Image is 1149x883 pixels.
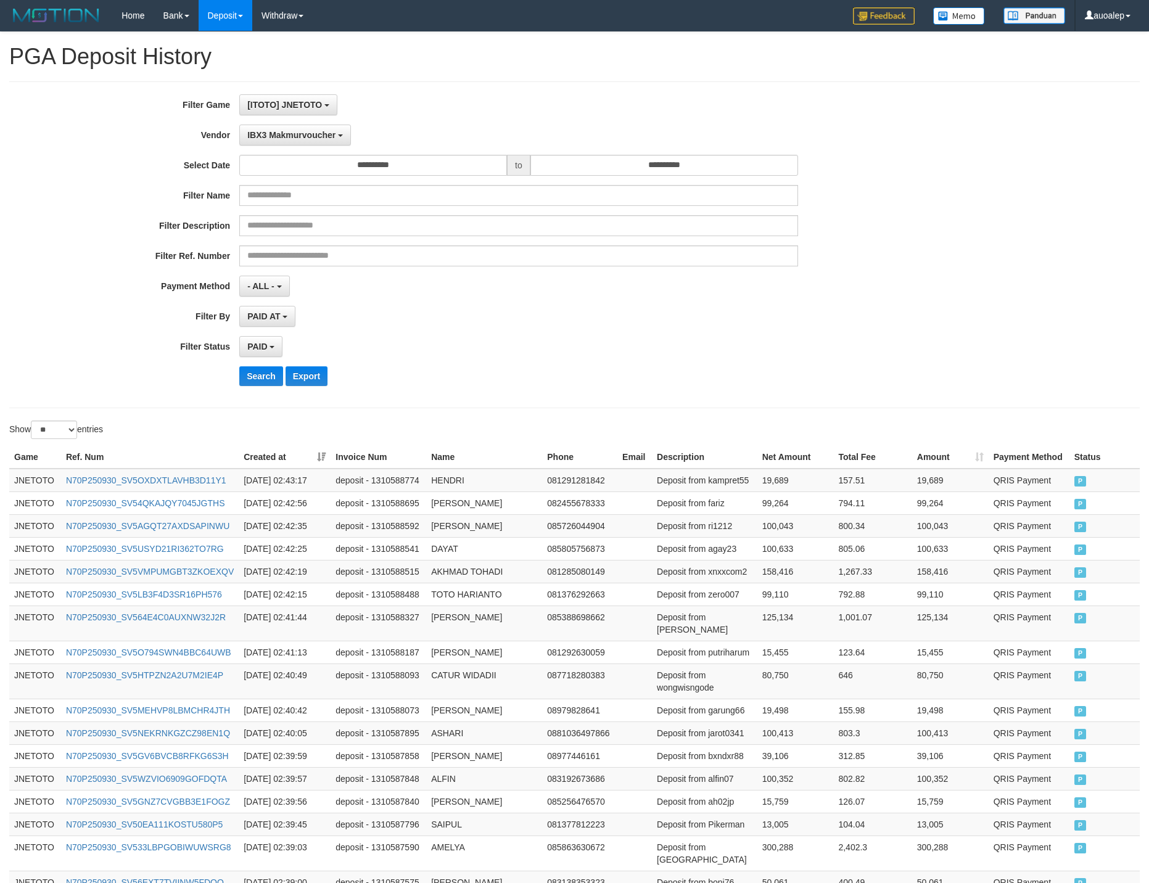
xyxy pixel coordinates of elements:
[239,446,331,469] th: Created at: activate to sort column ascending
[331,446,426,469] th: Invoice Num
[542,560,617,583] td: 081285080149
[426,641,542,663] td: [PERSON_NAME]
[239,560,331,583] td: [DATE] 02:42:19
[426,699,542,721] td: [PERSON_NAME]
[9,721,61,744] td: JNETOTO
[912,641,989,663] td: 15,455
[426,514,542,537] td: [PERSON_NAME]
[757,583,834,606] td: 99,110
[757,469,834,492] td: 19,689
[286,366,327,386] button: Export
[239,491,331,514] td: [DATE] 02:42:56
[239,94,337,115] button: [ITOTO] JNETOTO
[426,767,542,790] td: ALFIN
[542,469,617,492] td: 081291281842
[239,606,331,641] td: [DATE] 02:41:44
[833,790,912,813] td: 126.07
[331,699,426,721] td: deposit - 1310588073
[652,699,757,721] td: Deposit from garung66
[757,641,834,663] td: 15,455
[1074,671,1087,681] span: PAID
[652,560,757,583] td: Deposit from xnxxcom2
[1074,648,1087,659] span: PAID
[912,790,989,813] td: 15,759
[1074,820,1087,831] span: PAID
[331,514,426,537] td: deposit - 1310588592
[542,663,617,699] td: 087718280383
[331,790,426,813] td: deposit - 1310587840
[239,721,331,744] td: [DATE] 02:40:05
[9,813,61,836] td: JNETOTO
[66,647,231,657] a: N70P250930_SV5O794SWN4BBC64UWB
[912,813,989,836] td: 13,005
[833,446,912,469] th: Total Fee
[1074,613,1087,623] span: PAID
[426,836,542,871] td: AMELYA
[833,606,912,641] td: 1,001.07
[9,469,61,492] td: JNETOTO
[542,514,617,537] td: 085726044904
[247,342,267,351] span: PAID
[9,790,61,813] td: JNETOTO
[239,663,331,699] td: [DATE] 02:40:49
[912,767,989,790] td: 100,352
[757,491,834,514] td: 99,264
[1074,476,1087,487] span: PAID
[426,790,542,813] td: [PERSON_NAME]
[652,606,757,641] td: Deposit from [PERSON_NAME]
[989,446,1069,469] th: Payment Method
[652,641,757,663] td: Deposit from putriharum
[833,560,912,583] td: 1,267.33
[239,336,282,357] button: PAID
[757,836,834,871] td: 300,288
[331,641,426,663] td: deposit - 1310588187
[652,491,757,514] td: Deposit from fariz
[9,641,61,663] td: JNETOTO
[507,155,530,176] span: to
[331,836,426,871] td: deposit - 1310587590
[757,767,834,790] td: 100,352
[652,721,757,744] td: Deposit from jarot0341
[426,469,542,492] td: HENDRI
[239,767,331,790] td: [DATE] 02:39:57
[757,446,834,469] th: Net Amount
[989,836,1069,871] td: QRIS Payment
[426,744,542,767] td: [PERSON_NAME]
[652,537,757,560] td: Deposit from agay23
[912,663,989,699] td: 80,750
[9,44,1140,69] h1: PGA Deposit History
[989,663,1069,699] td: QRIS Payment
[66,567,234,577] a: N70P250930_SV5VMPUMGBT3ZKOEXQV
[1074,522,1087,532] span: PAID
[853,7,915,25] img: Feedback.jpg
[912,699,989,721] td: 19,498
[331,744,426,767] td: deposit - 1310587858
[912,606,989,641] td: 125,134
[239,125,351,146] button: IBX3 Makmurvoucher
[426,491,542,514] td: [PERSON_NAME]
[66,797,230,807] a: N70P250930_SV5GNZ7CVGBB3E1FOGZ
[833,583,912,606] td: 792.88
[989,606,1069,641] td: QRIS Payment
[9,421,103,439] label: Show entries
[833,537,912,560] td: 805.06
[989,491,1069,514] td: QRIS Payment
[331,537,426,560] td: deposit - 1310588541
[239,790,331,813] td: [DATE] 02:39:56
[542,491,617,514] td: 082455678333
[912,560,989,583] td: 158,416
[542,721,617,744] td: 0881036497866
[652,663,757,699] td: Deposit from wongwisngode
[239,699,331,721] td: [DATE] 02:40:42
[66,819,223,829] a: N70P250930_SV50EA111KOSTU580P5
[331,813,426,836] td: deposit - 1310587796
[31,421,77,439] select: Showentries
[239,276,289,297] button: - ALL -
[989,537,1069,560] td: QRIS Payment
[989,560,1069,583] td: QRIS Payment
[652,767,757,790] td: Deposit from alfin07
[1074,797,1087,808] span: PAID
[542,790,617,813] td: 085256476570
[989,767,1069,790] td: QRIS Payment
[989,744,1069,767] td: QRIS Payment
